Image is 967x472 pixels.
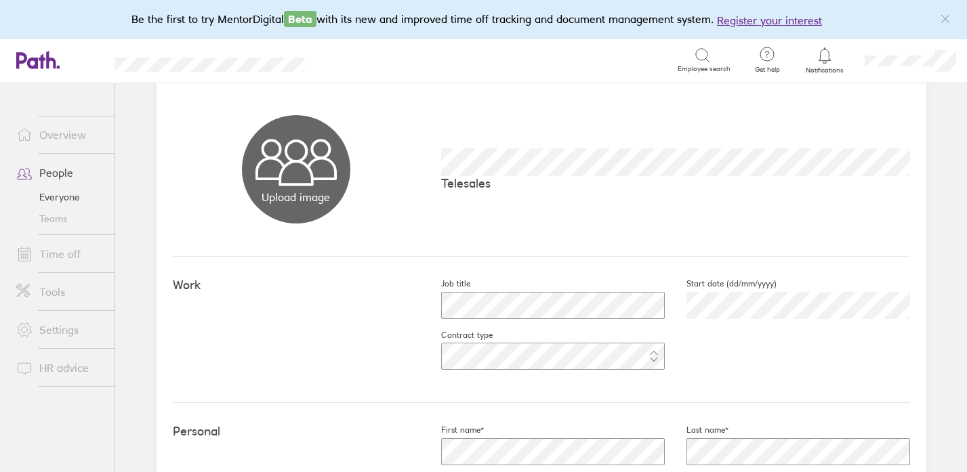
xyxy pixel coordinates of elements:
a: Notifications [803,46,847,74]
h4: Personal [173,425,419,439]
div: Search [342,53,376,66]
label: First name* [419,425,484,435]
a: Settings [5,316,115,343]
p: Telesales [441,176,910,190]
a: Overview [5,121,115,148]
a: People [5,159,115,186]
a: Teams [5,208,115,230]
label: Contract type [419,330,493,341]
span: Beta [284,11,316,27]
label: Job title [419,278,470,289]
label: Last name* [665,425,728,435]
span: Get help [745,66,789,74]
span: Notifications [803,66,847,74]
h4: Work [173,278,419,293]
span: Employee search [678,65,731,73]
a: Tools [5,278,115,305]
button: Register your interest [717,12,822,28]
label: Start date (dd/mm/yyyy) [665,278,777,289]
div: Be the first to try MentorDigital with its new and improved time off tracking and document manage... [131,11,836,28]
a: HR advice [5,354,115,381]
a: Time off [5,240,115,267]
a: Everyone [5,186,115,208]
